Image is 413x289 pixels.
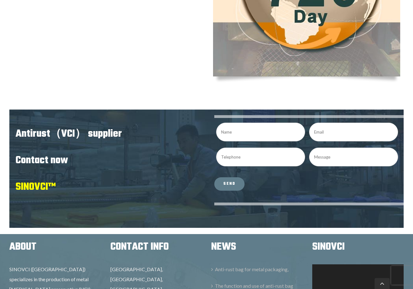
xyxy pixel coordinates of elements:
[9,239,101,256] h4: ABOUT
[312,239,404,256] h4: SINOVCI
[16,153,68,169] span: Contact now
[309,123,398,141] input: Email
[16,126,122,142] span: Antirust（VCI） supplier
[16,179,56,195] span: SINOVCI™
[216,123,305,141] input: Name
[110,239,202,256] h4: Contact Info
[309,148,398,166] input: Message
[216,148,305,166] input: Telephone
[214,177,245,191] input: Send
[211,239,303,256] h4: News
[215,264,300,274] a: Anti-rust bag for metal packaging,
[214,118,404,197] form: 留言表单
